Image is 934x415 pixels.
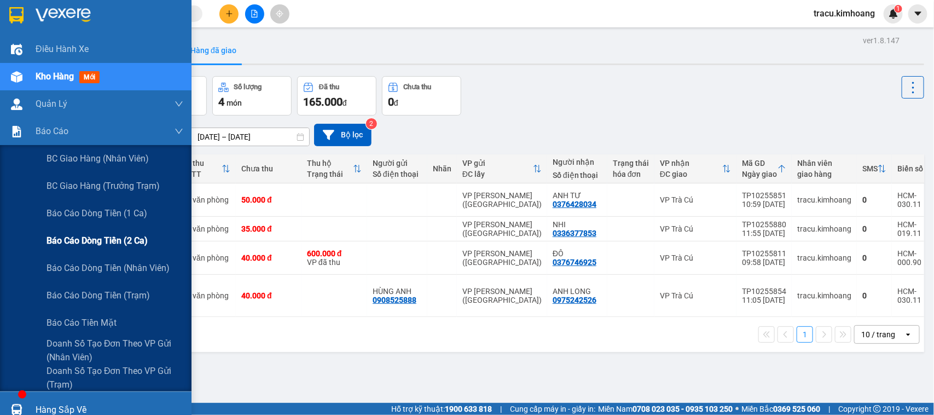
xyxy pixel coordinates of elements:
img: logo-vxr [9,7,24,24]
div: giao hàng [797,170,851,178]
div: VP Trà Cú [660,195,731,204]
span: BC giao hàng (trưởng trạm) [47,179,160,193]
div: 11:55 [DATE] [742,229,786,238]
div: VP [PERSON_NAME] ([GEOGRAPHIC_DATA]) [462,249,542,267]
div: Chưa thu [404,83,432,91]
img: solution-icon [11,126,22,137]
span: down [175,100,183,108]
div: ĐC giao [660,170,722,178]
div: VP gửi [462,159,533,168]
span: Doanh số tạo đơn theo VP gửi (trạm) [47,364,183,391]
div: Ngày giao [742,170,778,178]
div: hóa đơn [613,170,649,178]
th: Toggle SortBy [736,154,792,183]
span: caret-down [913,9,923,19]
div: Trạng thái [613,159,649,168]
span: Báo cáo dòng tiền (trạm) [47,289,150,302]
span: Báo cáo dòng tiền (1 ca) [47,206,147,220]
div: tracu.kimhoang [797,195,851,204]
div: ANH LONG [553,287,602,296]
img: warehouse-icon [11,71,22,83]
button: Hàng đã giao [182,37,245,64]
div: TP10255851 [742,191,786,200]
span: Doanh số tạo đơn theo VP gửi (nhân viên) [47,337,183,364]
div: 40.000 đ [241,253,296,262]
img: warehouse-icon [11,44,22,55]
th: Toggle SortBy [176,154,236,183]
div: 0 [862,224,886,233]
button: 1 [797,326,813,343]
div: Đã thu [319,83,339,91]
div: 10:59 [DATE] [742,200,786,209]
div: Số điện thoại [553,171,602,180]
strong: 1900 633 818 [445,405,492,413]
div: Số điện thoại [373,170,422,178]
div: Tại văn phòng [181,291,230,300]
button: aim [270,4,289,24]
div: 0376746925 [553,258,596,267]
span: 1 [896,5,900,13]
span: Miền Bắc [741,403,820,415]
div: 09:58 [DATE] [742,258,786,267]
div: ANH TƯ [553,191,602,200]
div: HCM-000.90 [897,249,933,267]
div: 0 [862,195,886,204]
span: Điều hành xe [36,42,89,56]
button: Đã thu165.000đ [297,76,376,116]
div: Tại văn phòng [181,224,230,233]
sup: 1 [895,5,902,13]
span: Miền Nam [598,403,733,415]
span: copyright [873,405,881,413]
div: 0908525888 [373,296,416,304]
div: VP [PERSON_NAME] ([GEOGRAPHIC_DATA]) [462,220,542,238]
div: VP [PERSON_NAME] ([GEOGRAPHIC_DATA]) [462,191,542,209]
strong: 0369 525 060 [773,405,820,413]
sup: 2 [366,118,377,129]
span: tracu.kimhoang [805,7,884,20]
button: plus [219,4,239,24]
div: NHI [553,220,602,229]
div: Nhãn [433,164,451,173]
div: Chưa thu [241,164,296,173]
div: Người gửi [373,159,422,168]
span: | [828,403,830,415]
div: HÙNG ANH [373,287,422,296]
div: Trạng thái [307,170,353,178]
button: Bộ lọc [314,124,372,146]
span: 4 [218,95,224,108]
div: 600.000 đ [307,249,362,258]
div: 0336377853 [553,229,596,238]
span: 0 [388,95,394,108]
span: đ [343,99,347,107]
div: Tại văn phòng [181,253,230,262]
button: file-add [245,4,264,24]
div: 0 [862,253,886,262]
span: Quản Lý [36,97,67,111]
span: Hỗ trợ kỹ thuật: [391,403,492,415]
div: VP Trà Cú [660,291,731,300]
img: icon-new-feature [889,9,898,19]
span: plus [225,10,233,18]
button: Chưa thu0đ [382,76,461,116]
div: VP đã thu [307,249,362,267]
div: Đã thu [181,159,222,168]
div: HCM-030.11 [897,191,933,209]
div: 11:05 [DATE] [742,296,786,304]
div: Biển số xe [897,164,933,173]
div: Người nhận [553,158,602,166]
div: TP10255880 [742,220,786,229]
div: TP10255811 [742,249,786,258]
div: VP Trà Cú [660,253,731,262]
div: Thu hộ [307,159,353,168]
span: Báo cáo dòng tiền (2 ca) [47,234,148,247]
span: Báo cáo [36,124,68,138]
div: HCM-019.11 [897,220,933,238]
span: BC giao hàng (nhân viên) [47,152,149,165]
button: Số lượng4món [212,76,292,116]
div: VP [PERSON_NAME] ([GEOGRAPHIC_DATA]) [462,287,542,304]
span: mới [79,71,100,83]
div: Tại văn phòng [181,195,230,204]
span: 165.000 [303,95,343,108]
div: TP10255854 [742,287,786,296]
span: Cung cấp máy in - giấy in: [510,403,595,415]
